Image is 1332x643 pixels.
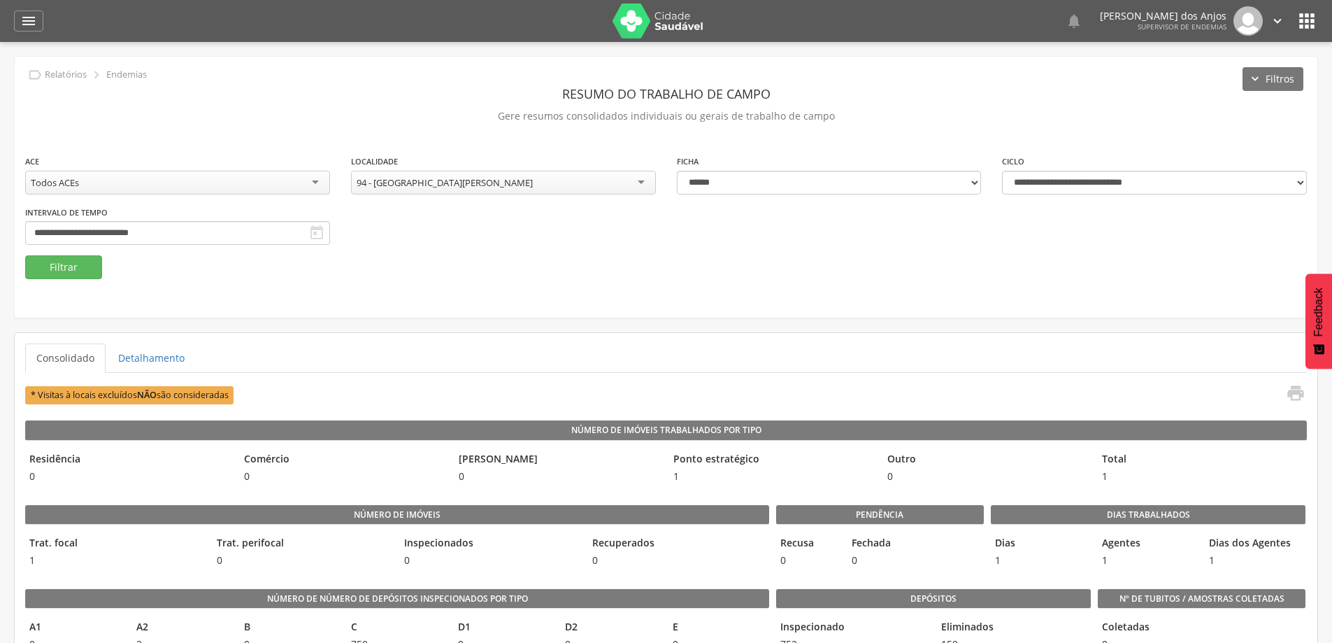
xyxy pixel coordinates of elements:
[1098,589,1305,609] legend: Nº de Tubitos / Amostras coletadas
[351,156,398,167] label: Localidade
[883,469,1091,483] span: 0
[1098,620,1109,636] legend: Coletadas
[776,505,984,525] legend: Pendência
[25,505,769,525] legend: Número de imóveis
[25,536,206,552] legend: Trat. focal
[1205,553,1305,567] span: 1
[213,553,393,567] span: 0
[25,207,108,218] label: Intervalo de Tempo
[776,553,840,567] span: 0
[668,620,768,636] legend: E
[25,421,1307,440] legend: Número de Imóveis Trabalhados por Tipo
[137,389,157,401] b: NÃO
[240,620,340,636] legend: B
[1270,6,1285,36] a: 
[89,67,104,83] i: 
[14,10,43,31] a: 
[25,386,234,404] span: * Visitas à locais excluídos são consideradas
[1100,11,1226,21] p: [PERSON_NAME] dos Anjos
[991,536,1091,552] legend: Dias
[776,536,840,552] legend: Recusa
[25,255,102,279] button: Filtrar
[25,469,233,483] span: 0
[588,536,768,552] legend: Recuperados
[308,225,325,241] i: 
[20,13,37,29] i: 
[1066,13,1082,29] i: 
[454,469,662,483] span: 0
[132,620,232,636] legend: A2
[1305,274,1332,369] button: Feedback - Mostrar pesquisa
[677,156,699,167] label: Ficha
[347,620,447,636] legend: C
[25,344,106,373] a: Consolidado
[25,156,39,167] label: ACE
[25,589,769,609] legend: Número de Número de Depósitos Inspecionados por Tipo
[25,620,125,636] legend: A1
[1243,67,1303,91] button: Filtros
[107,344,196,373] a: Detalhamento
[991,553,1091,567] span: 1
[847,536,912,552] legend: Fechada
[25,81,1307,106] header: Resumo do Trabalho de Campo
[776,589,1091,609] legend: Depósitos
[776,620,930,636] legend: Inspecionado
[937,620,1091,636] legend: Eliminados
[400,553,580,567] span: 0
[400,536,580,552] legend: Inspecionados
[991,505,1305,525] legend: Dias Trabalhados
[1066,6,1082,36] a: 
[883,452,1091,468] legend: Outro
[847,553,912,567] span: 0
[1098,553,1198,567] span: 1
[1296,10,1318,32] i: 
[1286,383,1305,403] i: 
[454,452,662,468] legend: [PERSON_NAME]
[27,67,43,83] i: 
[1002,156,1024,167] label: Ciclo
[45,69,87,80] p: Relatórios
[669,452,877,468] legend: Ponto estratégico
[1312,288,1325,337] span: Feedback
[1098,452,1305,468] legend: Total
[106,69,147,80] p: Endemias
[1138,22,1226,31] span: Supervisor de Endemias
[213,536,393,552] legend: Trat. perifocal
[561,620,661,636] legend: D2
[240,452,447,468] legend: Comércio
[1270,13,1285,29] i: 
[31,176,79,189] div: Todos ACEs
[240,469,447,483] span: 0
[588,553,768,567] span: 0
[1205,536,1305,552] legend: Dias dos Agentes
[25,106,1307,126] p: Gere resumos consolidados individuais ou gerais de trabalho de campo
[25,452,233,468] legend: Residência
[1098,536,1198,552] legend: Agentes
[357,176,533,189] div: 94 - [GEOGRAPHIC_DATA][PERSON_NAME]
[1277,383,1305,407] a: 
[25,553,206,567] span: 1
[1098,469,1305,483] span: 1
[454,620,554,636] legend: D1
[669,469,877,483] span: 1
